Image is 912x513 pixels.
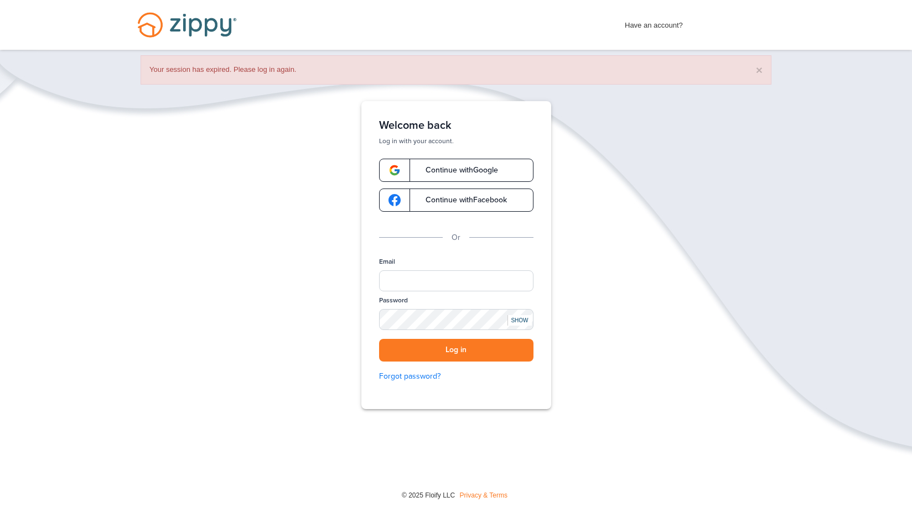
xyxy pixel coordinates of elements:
span: Continue with Facebook [414,196,507,204]
label: Password [379,296,408,305]
button: Log in [379,339,533,362]
input: Email [379,270,533,291]
a: google-logoContinue withGoogle [379,159,533,182]
h1: Welcome back [379,119,533,132]
a: Forgot password? [379,370,533,383]
p: Or [452,232,460,244]
p: Log in with your account. [379,137,533,145]
span: Have an account? [625,14,683,32]
a: google-logoContinue withFacebook [379,189,533,212]
span: Continue with Google [414,166,498,174]
input: Password [379,309,533,330]
button: × [756,64,763,76]
img: google-logo [388,194,401,206]
label: Email [379,257,395,266]
a: Privacy & Terms [460,491,507,499]
div: SHOW [507,315,532,326]
img: google-logo [388,164,401,176]
span: © 2025 Floify LLC [402,491,455,499]
div: Your session has expired. Please log in again. [141,55,771,85]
